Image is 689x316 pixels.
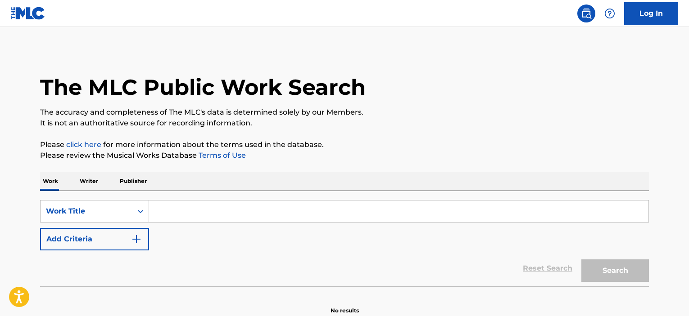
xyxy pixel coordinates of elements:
[77,172,101,191] p: Writer
[331,296,359,315] p: No results
[40,107,649,118] p: The accuracy and completeness of The MLC's data is determined solely by our Members.
[66,140,101,149] a: click here
[117,172,150,191] p: Publisher
[40,118,649,129] p: It is not an authoritative source for recording information.
[581,8,592,19] img: search
[604,8,615,19] img: help
[624,2,678,25] a: Log In
[46,206,127,217] div: Work Title
[644,273,689,316] iframe: Chat Widget
[40,172,61,191] p: Work
[40,150,649,161] p: Please review the Musical Works Database
[40,200,649,286] form: Search Form
[601,4,619,22] div: Help
[11,7,45,20] img: MLC Logo
[197,151,246,160] a: Terms of Use
[131,234,142,245] img: 9d2ae6d4665cec9f34b9.svg
[40,139,649,150] p: Please for more information about the terms used in the database.
[577,4,595,22] a: Public Search
[40,228,149,250] button: Add Criteria
[40,74,366,101] h1: The MLC Public Work Search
